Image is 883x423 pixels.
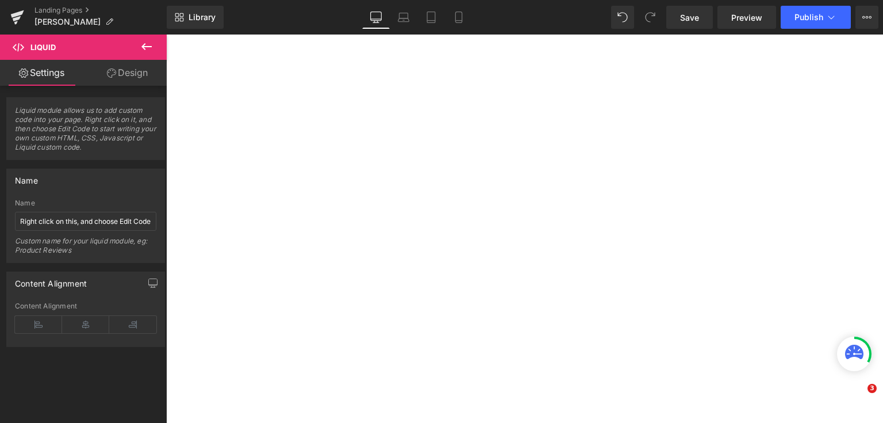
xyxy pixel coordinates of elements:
[34,17,101,26] span: [PERSON_NAME]
[680,12,699,24] span: Save
[15,272,87,288] div: Content Alignment
[390,6,417,29] a: Laptop
[15,302,156,310] div: Content Alignment
[15,199,156,207] div: Name
[794,13,823,22] span: Publish
[844,384,872,411] iframe: Intercom live chat
[611,6,634,29] button: Undo
[86,60,169,86] a: Design
[167,6,224,29] a: New Library
[445,6,473,29] a: Mobile
[639,6,662,29] button: Redo
[15,106,156,159] span: Liquid module allows us to add custom code into your page. Right click on it, and then choose Edi...
[15,237,156,262] div: Custom name for your liquid module, eg: Product Reviews
[717,6,776,29] a: Preview
[781,6,851,29] button: Publish
[867,384,877,393] span: 3
[15,169,38,185] div: Name
[30,43,56,52] span: Liquid
[189,12,216,22] span: Library
[362,6,390,29] a: Desktop
[417,6,445,29] a: Tablet
[731,12,762,24] span: Preview
[855,6,878,29] button: More
[34,6,167,15] a: Landing Pages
